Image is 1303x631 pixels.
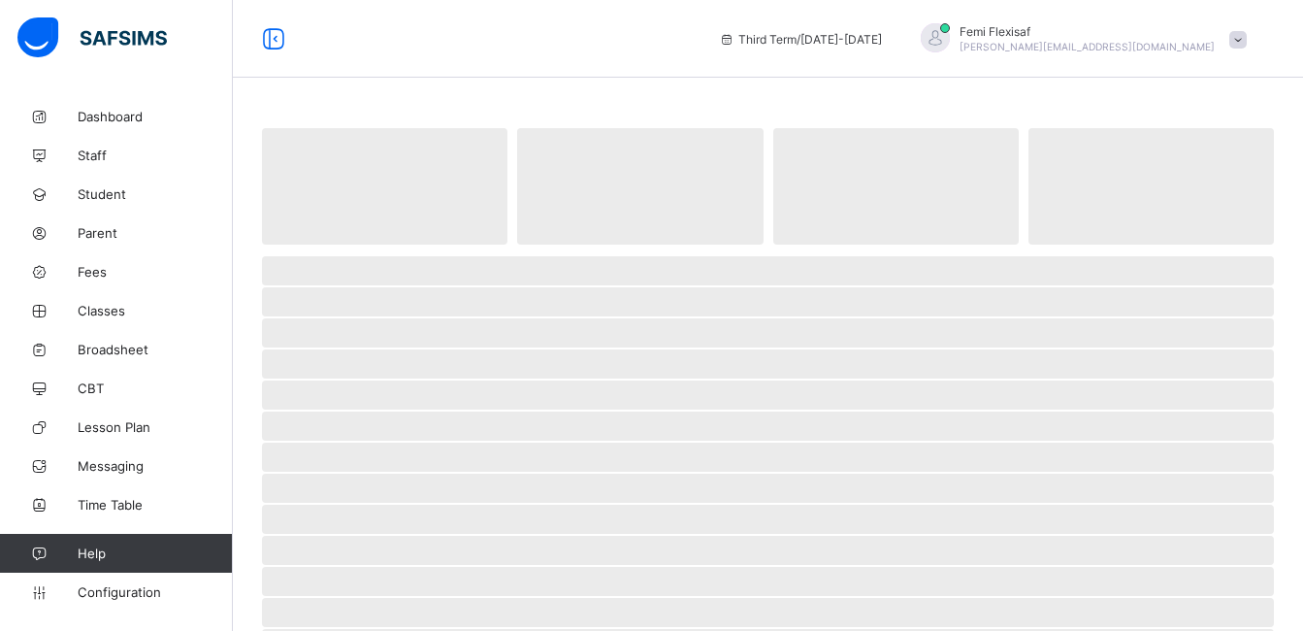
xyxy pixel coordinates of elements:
[262,412,1274,441] span: ‌
[262,128,507,245] span: ‌
[262,567,1274,596] span: ‌
[78,225,233,241] span: Parent
[262,505,1274,534] span: ‌
[262,474,1274,503] span: ‌
[262,443,1274,472] span: ‌
[78,148,233,163] span: Staff
[901,23,1256,55] div: FemiFlexisaf
[262,598,1274,627] span: ‌
[719,32,882,47] span: session/term information
[773,128,1019,245] span: ‌
[262,536,1274,565] span: ‌
[262,287,1274,316] span: ‌
[17,17,167,58] img: safsims
[262,349,1274,379] span: ‌
[960,41,1215,52] span: [PERSON_NAME][EMAIL_ADDRESS][DOMAIN_NAME]
[78,381,233,396] span: CBT
[517,128,763,245] span: ‌
[78,458,233,474] span: Messaging
[262,381,1274,410] span: ‌
[78,546,232,561] span: Help
[960,24,1215,39] span: Femi Flexisaf
[78,109,233,124] span: Dashboard
[78,419,233,435] span: Lesson Plan
[78,584,232,600] span: Configuration
[1028,128,1274,245] span: ‌
[262,318,1274,348] span: ‌
[78,186,233,202] span: Student
[78,264,233,280] span: Fees
[78,303,233,318] span: Classes
[78,342,233,357] span: Broadsheet
[262,256,1274,285] span: ‌
[78,497,233,513] span: Time Table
